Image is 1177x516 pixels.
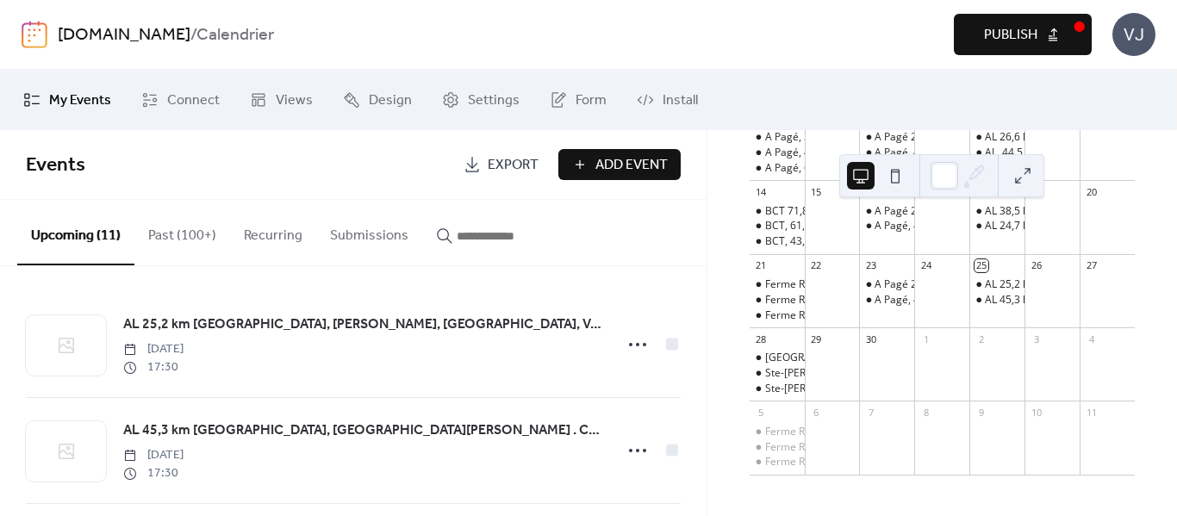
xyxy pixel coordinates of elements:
a: Views [237,77,326,123]
a: Settings [429,77,532,123]
a: My Events [10,77,124,123]
div: Ferme Régis 80,7 km St-Thomas, Rg st-Jean-Baptiste, St-Sulpice, Rg Point-du-Jour-Nord, Ch Landry. [750,277,805,292]
div: 9 [975,406,987,419]
div: 6 [810,406,823,419]
div: AL 45,3 km St-Paul, Rg St-Henri, Cyrille-Beaudry . Commandité par Brasserie Alchimis microbrasserie [969,293,1024,308]
span: [DATE] [123,340,184,358]
div: 4 [1085,333,1098,345]
div: 26 [1030,259,1043,272]
div: 21 [755,259,768,272]
div: VJ [1112,13,1155,56]
a: [DOMAIN_NAME] [58,19,190,52]
div: A Pagé, 43,2 km Ch Village St-Pierre-Nord, Base-de-Roc. St-Paul. Commandité par salle d'entraînem... [859,219,914,233]
a: AL 25,2 km [GEOGRAPHIC_DATA], [PERSON_NAME], [GEOGRAPHIC_DATA], Voie de Contournement [123,314,602,336]
div: Ferme Régis, 83,4 km Ste-Élisabeth, St-Norbert, St-Félix, Lac Rocher, St-Ambroise. Commandité par... [750,455,805,469]
div: 20 [1085,185,1098,198]
img: logo [22,21,47,48]
div: 19 [1030,185,1043,198]
span: Export [488,155,539,176]
div: 28 [755,333,768,345]
div: 16 [864,185,877,198]
div: 11 [1085,406,1098,419]
div: BCT, 61,5 km St-Gérard, l'Assomption, Rg Point-du-Jour-Nord. Commandité par Napa distributeur de ... [750,219,805,233]
span: Form [576,90,607,111]
div: AL 26,6 km Ch Cyrille-Beaudry, Crabtree, St-Paul, Ch St-Jacques [969,130,1024,145]
button: Past (100+) [134,200,230,264]
div: 24 [919,259,932,272]
div: 1 [919,333,932,345]
span: Design [369,90,412,111]
div: A Pagé 25 km Petite-Noraie, Ch St-Pierre, Rg Double, 38e av, St-Ambroise, Voie de Contournement [859,204,914,219]
span: Install [663,90,698,111]
button: Submissions [316,200,422,264]
div: A Pagé, 42,7 km St-Ambroise, Ste-Mélanie. Commandité par Brasserie la Broue Sportive [859,293,914,308]
a: Design [330,77,425,123]
div: 15 [810,185,823,198]
a: AL 45,3 km [GEOGRAPHIC_DATA], [GEOGRAPHIC_DATA][PERSON_NAME] . Commandité par Brasserie Alchimis ... [123,420,602,442]
div: A Pagé 24,8 km Petite Noraie, Rivière Rouge, Rg Double, Voie de Contournement [859,130,914,145]
div: 23 [864,259,877,272]
div: A Pagé, 41,4 km Rg de la Petite-Noraie, St-Liguori, St-Ambroise. Commandité par Dupont photo stud... [859,146,914,160]
span: Views [276,90,313,111]
div: AL 24,7 km rue Lépine, Rg Sud, St-Thomas, Base de Roc [969,219,1024,233]
div: Ste-Mélanie, 38,1 km Pont Baril, Rg Ste-Julie, Rue Visitation, Voie de Contournement, Rg- du-Pied... [750,351,805,365]
div: Ferme Régis, 66,6 km Élisabeth, St-Félix, Ste-Mélanie, St-Ambroise. Commandité par Ville de Notre... [750,440,805,455]
a: Install [624,77,711,123]
span: Connect [167,90,220,111]
span: Events [26,146,85,184]
b: / [190,19,196,52]
div: Ferme Régis, 45,2 km Rg Ste-Julie, Ste-Élisabeth, St-Thomas. Commandité par Salon de coiffure ABC [750,293,805,308]
div: AL 38,5 km St-Thomas, Crabtree, St-Paul. Commandité par Son X Plus produits audio/vidéo [969,204,1024,219]
span: Add Event [595,155,668,176]
b: Calendrier [196,19,274,52]
a: Export [451,149,551,180]
span: [DATE] [123,446,184,464]
div: A Pagé 25,2 km Voie de contournement, Ch St-Jacques, Rivière Rouge, Rg Double [859,277,914,292]
div: 27 [1085,259,1098,272]
a: Form [537,77,620,123]
button: Recurring [230,200,316,264]
div: BCT, 43,6 km St-Thomas, Rg St-Henri, Ch Cyrille-Beaudry. Commandité par Jocelyn Lanctôt courtier ... [750,234,805,249]
div: 7 [864,406,877,419]
div: Ferme Régis, 52,1 km Ste-Élisabeth, St-Norbert, Rg dse Cascades, Rg Grande-Chaloupe. Commandité p... [750,425,805,439]
button: Upcoming (11) [17,200,134,265]
a: Connect [128,77,233,123]
div: 18 [975,185,987,198]
div: 30 [864,333,877,345]
div: Ferme Régis, 64,6 km Ste-Élisabeth, St-Cuthbert, Berthier. Commandité par Sylvain Labine représen... [750,308,805,323]
div: 2 [975,333,987,345]
div: 14 [755,185,768,198]
div: AL 25,2 km St-Paul, Crabtree, Petite-Noraie, Voie de Contournement [969,277,1024,292]
div: BCT 71,8 km St-Gérard, l'Épiphanie, l'Assomption, Rg Point-du-Jour-Nord. Commandité par Pulsion S... [750,204,805,219]
div: 17 [919,185,932,198]
div: 3 [1030,333,1043,345]
span: 17:30 [123,358,184,376]
div: 29 [810,333,823,345]
div: 5 [755,406,768,419]
div: AL, 44,5 km St-Liguori, St-Jacques, Ste-Marie, Crabtree, St-Paul. Commandité par Boies [969,146,1024,160]
button: Add Event [558,149,681,180]
span: AL 45,3 km [GEOGRAPHIC_DATA], [GEOGRAPHIC_DATA][PERSON_NAME] . Commandité par Brasserie Alchimis ... [123,420,602,441]
div: 10 [1030,406,1043,419]
div: Ste-Mélanie, 60,5 km Ste-Marceline, St-Alphonse, Ste-Béatrix, Rg St-Laurent, Ch des Dalles. Comma... [750,382,805,396]
div: A Pagé, 48,9 km St-Liguori, St-Jacques, Ste-Marie, Crabtree. Commandité par Constuction Mike Blai... [750,146,805,160]
span: AL 25,2 km [GEOGRAPHIC_DATA], [PERSON_NAME], [GEOGRAPHIC_DATA], Voie de Contournement [123,314,602,335]
span: Publish [984,25,1037,46]
div: 25 [975,259,987,272]
span: Settings [468,90,520,111]
button: Publish [954,14,1092,55]
div: 8 [919,406,932,419]
span: My Events [49,90,111,111]
div: Ste-Mélanie, 52,2 km Lac Rocher, Rg des Dalles, Rg St-Laurent, Ste-Béatrix. Commandité par Auberg... [750,366,805,381]
div: A Pagé, 39,6 km St-Ambroise, Ste-Marceline. Commandité par Municipalité de St-Ambroise service mu... [750,130,805,145]
div: A Pagé, 67,2 km St-Liguori, St-Ambroise, Ste-Marceline, Ste-Mélanie. Commandité par La Distinctio... [750,161,805,176]
span: 17:30 [123,464,184,482]
div: 22 [810,259,823,272]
